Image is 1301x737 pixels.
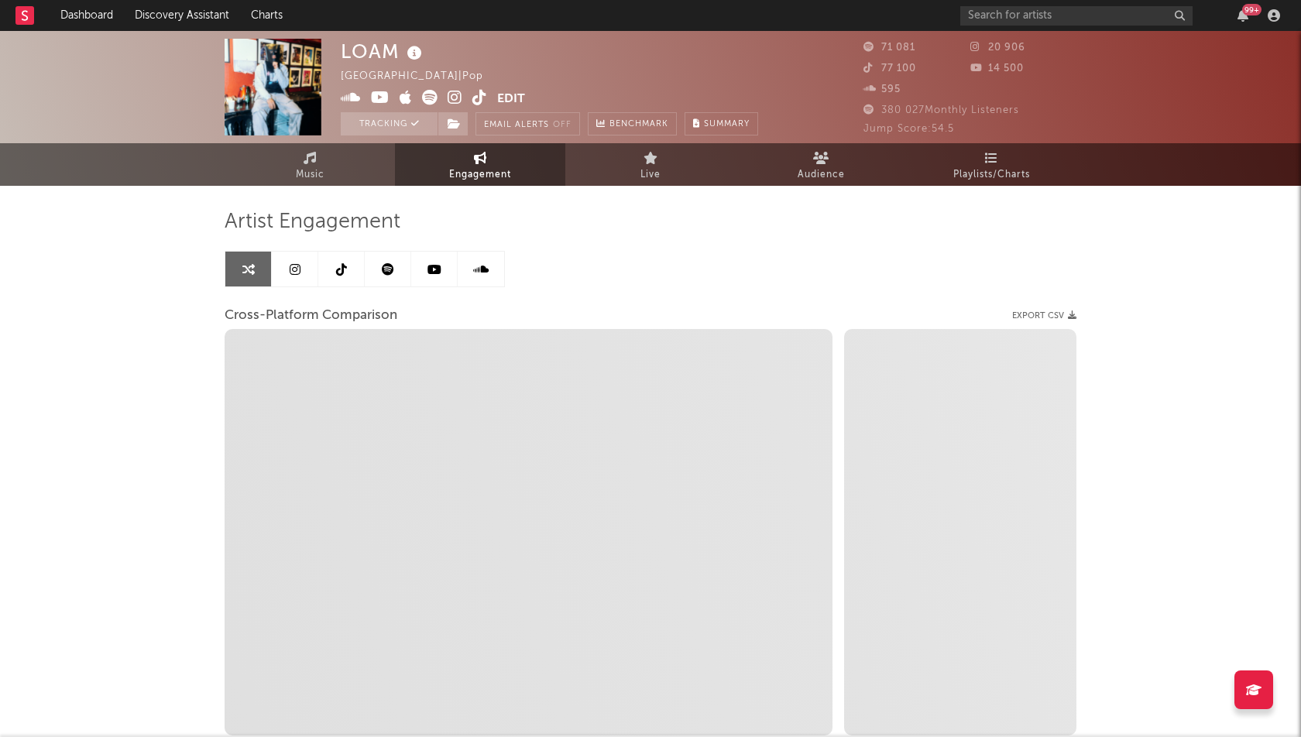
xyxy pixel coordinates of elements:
[341,67,501,86] div: [GEOGRAPHIC_DATA] | Pop
[863,43,915,53] span: 71 081
[341,39,426,64] div: LOAM
[704,120,750,129] span: Summary
[225,143,395,186] a: Music
[1012,311,1076,321] button: Export CSV
[906,143,1076,186] a: Playlists/Charts
[1237,9,1248,22] button: 99+
[565,143,736,186] a: Live
[863,63,916,74] span: 77 100
[863,124,954,134] span: Jump Score: 54.5
[970,63,1024,74] span: 14 500
[341,112,438,135] button: Tracking
[640,166,661,184] span: Live
[1242,4,1262,15] div: 99 +
[225,213,400,231] span: Artist Engagement
[685,112,758,135] button: Summary
[960,6,1193,26] input: Search for artists
[970,43,1025,53] span: 20 906
[863,105,1019,115] span: 380 027 Monthly Listeners
[296,166,324,184] span: Music
[588,112,677,135] a: Benchmark
[225,307,397,325] span: Cross-Platform Comparison
[553,121,572,129] em: Off
[497,90,525,109] button: Edit
[475,112,580,135] button: Email AlertsOff
[449,166,511,184] span: Engagement
[953,166,1030,184] span: Playlists/Charts
[798,166,845,184] span: Audience
[395,143,565,186] a: Engagement
[863,84,901,94] span: 595
[736,143,906,186] a: Audience
[609,115,668,134] span: Benchmark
